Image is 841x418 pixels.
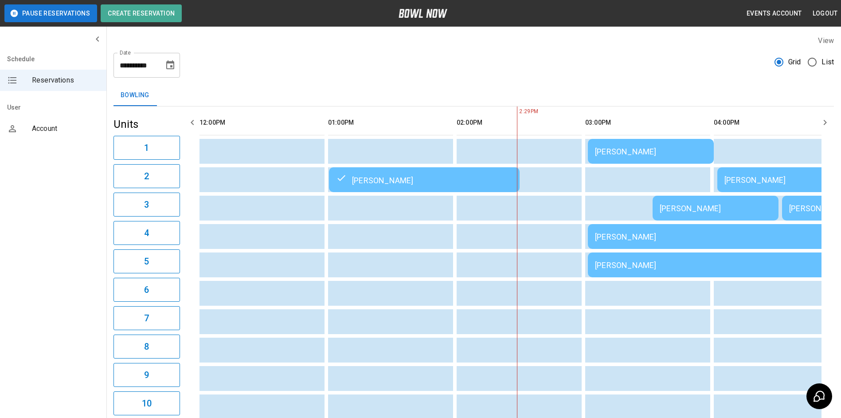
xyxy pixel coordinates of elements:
h6: 1 [144,141,149,155]
span: Account [32,123,99,134]
button: Create Reservation [101,4,182,22]
div: [PERSON_NAME] [595,232,836,241]
h6: 7 [144,311,149,325]
button: Events Account [743,5,806,22]
label: View [818,36,834,45]
button: 10 [113,391,180,415]
div: [PERSON_NAME] [336,174,512,185]
button: 7 [113,306,180,330]
span: Grid [788,57,801,67]
h6: 6 [144,283,149,297]
span: Reservations [32,75,99,86]
div: [PERSON_NAME] [595,147,707,156]
button: 8 [113,335,180,359]
h6: 2 [144,169,149,183]
h6: 3 [144,197,149,212]
th: 01:00PM [328,110,453,135]
button: Pause Reservations [4,4,97,22]
th: 12:00PM [199,110,325,135]
img: logo [399,9,447,18]
button: 2 [113,164,180,188]
h5: Units [113,117,180,131]
span: 2:29PM [517,107,519,116]
button: 9 [113,363,180,387]
div: inventory tabs [113,85,834,106]
div: [PERSON_NAME] [660,204,771,213]
h6: 4 [144,226,149,240]
button: 4 [113,221,180,245]
h6: 9 [144,368,149,382]
div: [PERSON_NAME] [595,260,836,270]
button: Logout [809,5,841,22]
th: 02:00PM [457,110,582,135]
span: List [821,57,834,67]
h6: 5 [144,254,149,268]
h6: 8 [144,339,149,354]
th: 03:00PM [585,110,710,135]
button: 3 [113,193,180,217]
button: 6 [113,278,180,302]
button: 5 [113,249,180,273]
button: Bowling [113,85,156,106]
button: 1 [113,136,180,160]
button: Choose date, selected date is Aug 16, 2025 [161,56,179,74]
h6: 10 [142,396,152,410]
